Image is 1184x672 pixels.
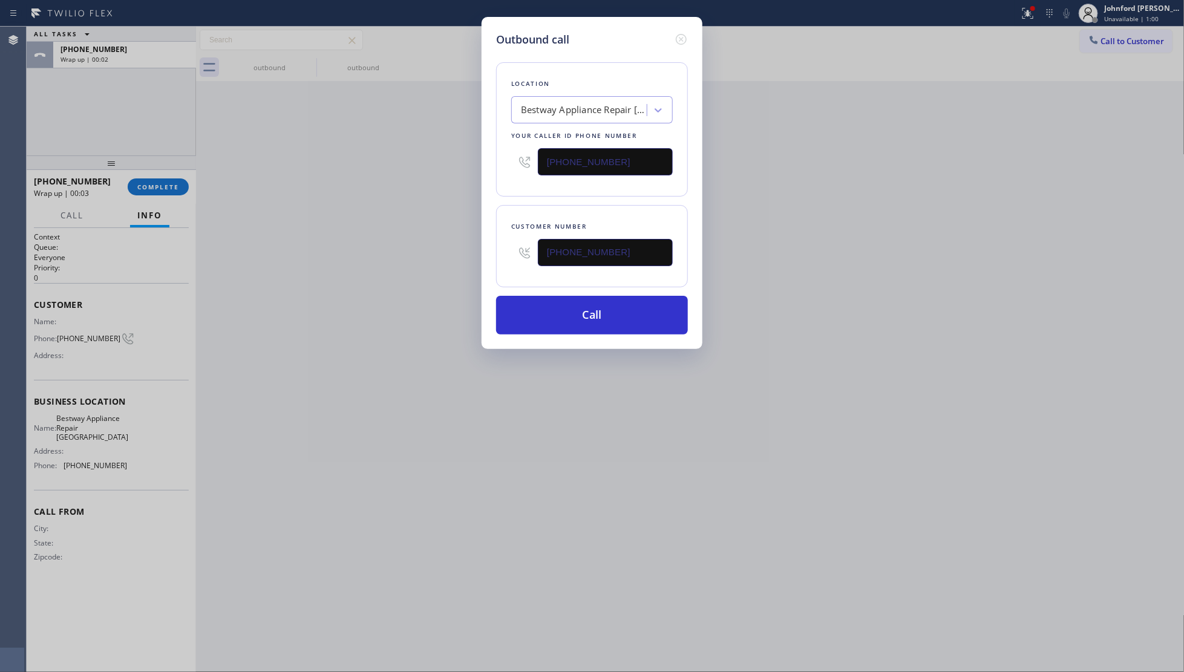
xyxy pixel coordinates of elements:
div: Location [511,77,673,90]
button: Call [496,296,688,334]
div: Bestway Appliance Repair [GEOGRAPHIC_DATA] [521,103,648,117]
div: Your caller id phone number [511,129,673,142]
div: Customer number [511,220,673,233]
input: (123) 456-7890 [538,239,673,266]
input: (123) 456-7890 [538,148,673,175]
h5: Outbound call [496,31,569,48]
